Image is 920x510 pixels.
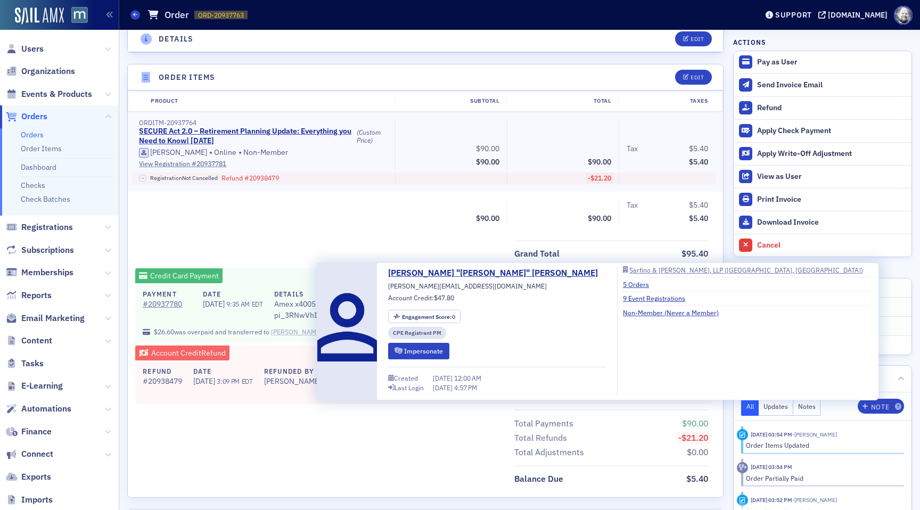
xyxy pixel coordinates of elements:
[143,97,395,105] div: Product
[734,96,911,119] button: Refund
[21,403,71,415] span: Automations
[588,213,611,223] span: $90.00
[21,267,73,278] span: Memberships
[250,300,263,308] span: EDT
[588,174,611,182] span: -$21.20
[757,57,906,67] div: Pay as User
[757,195,906,204] div: Print Invoice
[135,346,229,360] div: Account Credit Refund
[21,335,52,347] span: Content
[737,495,748,506] div: Activity
[514,248,563,260] span: Grand Total
[734,188,911,211] a: Print Invoice
[689,144,708,153] span: $5.40
[21,162,56,172] a: Dashboard
[193,366,252,376] h4: Date
[21,471,51,483] span: Exports
[221,173,279,183] span: Refund # 20938479
[239,147,242,158] span: •
[21,290,52,301] span: Reports
[6,267,73,278] a: Memberships
[828,10,888,20] div: [DOMAIN_NAME]
[689,213,708,223] span: $5.40
[203,299,226,309] span: [DATE]
[21,244,74,256] span: Subscriptions
[751,431,792,438] time: 6/16/2025 03:54 PM
[21,111,47,122] span: Orders
[143,366,182,376] h4: Refund
[454,374,481,382] span: 12:00 AM
[454,383,477,392] span: 4:57 PM
[627,200,638,211] div: Tax
[395,97,506,105] div: Subtotal
[159,34,194,45] h4: Details
[734,211,911,234] a: Download Invoice
[686,473,708,484] span: $5.40
[143,299,192,310] a: #20937780
[678,432,708,443] span: -$21.20
[871,404,889,410] div: Note
[588,157,611,167] span: $90.00
[514,432,571,445] span: Total Refunds
[193,376,217,386] span: [DATE]
[159,72,215,83] h4: Order Items
[757,103,906,113] div: Refund
[21,88,92,100] span: Events & Products
[689,157,708,167] span: $5.40
[274,289,386,321] div: pi_3RNwVhIo836Wxe3I0ijpYeBC
[514,446,584,459] div: Total Adjustments
[6,312,85,324] a: Email Marketing
[6,65,75,77] a: Organizations
[394,375,418,381] div: Created
[21,180,45,190] a: Checks
[274,289,386,299] h4: Details
[818,11,891,19] button: [DOMAIN_NAME]
[792,431,837,438] span: Luke Abell
[264,366,321,376] h4: Refunded By
[751,463,792,471] time: 6/16/2025 03:54 PM
[139,147,388,158] div: Online Non-Member
[6,494,53,506] a: Imports
[21,65,75,77] span: Organizations
[21,130,44,139] a: Orders
[514,432,567,445] div: Total Refunds
[6,335,52,347] a: Content
[746,440,897,450] div: Order Items Updated
[21,43,44,55] span: Users
[21,358,44,369] span: Tasks
[514,248,560,260] div: Grand Total
[143,376,182,387] div: # 20938479
[217,377,240,385] span: 3:09 PM
[691,75,704,80] div: Edit
[6,88,92,100] a: Events & Products
[514,473,567,486] span: Balance Due
[757,218,906,227] div: Download Invoice
[6,43,44,55] a: Users
[150,174,218,183] span: Registration Not Cancelled
[388,310,461,323] div: Engagement Score: 0
[6,380,63,392] a: E-Learning
[357,128,388,145] div: (Custom Price)
[6,471,51,483] a: Exports
[21,426,52,438] span: Finance
[627,143,642,154] span: Tax
[741,397,759,416] button: All
[203,289,262,299] h4: Date
[165,9,189,21] h1: Order
[434,293,454,302] span: $47.80
[402,314,456,320] div: 0
[388,327,446,339] div: CPE Registrant PM
[675,31,712,46] button: Edit
[388,343,449,359] button: Impersonate
[139,159,388,168] a: View Registration #20937781
[675,70,712,85] button: Edit
[274,299,386,310] span: Amex x4005
[757,80,906,90] div: Send Invoice Email
[15,7,64,24] img: SailAMX
[21,448,53,460] span: Connect
[21,144,62,153] a: Order Items
[388,281,547,291] span: [PERSON_NAME][EMAIL_ADDRESS][DOMAIN_NAME]
[737,462,748,473] div: Activity
[21,194,70,204] a: Check Batches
